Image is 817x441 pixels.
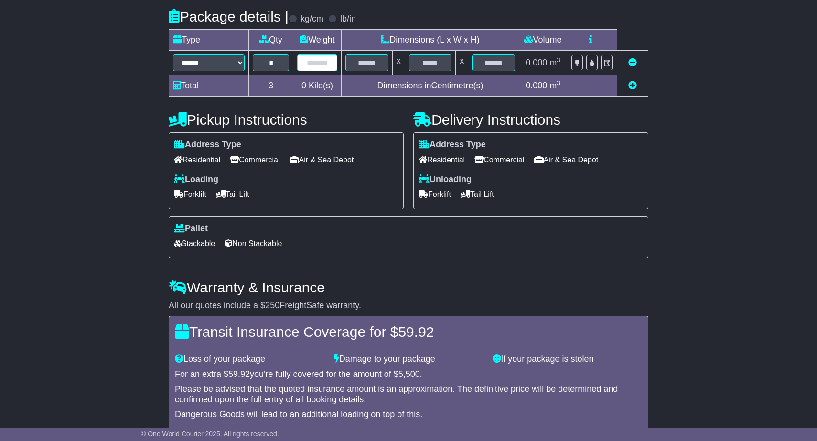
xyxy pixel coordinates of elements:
[301,81,306,90] span: 0
[419,140,486,150] label: Address Type
[290,152,354,167] span: Air & Sea Depot
[413,112,648,128] h4: Delivery Instructions
[628,81,637,90] a: Add new item
[169,112,404,128] h4: Pickup Instructions
[549,58,560,67] span: m
[169,301,648,311] div: All our quotes include a $ FreightSafe warranty.
[549,81,560,90] span: m
[175,384,642,405] div: Please be advised that the quoted insurance amount is an approximation. The definitive price will...
[398,369,420,379] span: 5,500
[557,79,560,86] sup: 3
[392,51,405,75] td: x
[461,187,494,202] span: Tail Lift
[174,224,208,234] label: Pallet
[174,187,206,202] span: Forklift
[141,430,279,438] span: © One World Courier 2025. All rights reserved.
[519,30,567,51] td: Volume
[169,30,249,51] td: Type
[216,187,249,202] span: Tail Lift
[488,354,647,365] div: If your package is stolen
[249,75,293,97] td: 3
[340,14,356,24] label: lb/in
[169,9,289,24] h4: Package details |
[175,369,642,380] div: For an extra $ you're fully covered for the amount of $ .
[174,152,220,167] span: Residential
[170,354,329,365] div: Loss of your package
[175,324,642,340] h4: Transit Insurance Coverage for $
[175,409,642,420] div: Dangerous Goods will lead to an additional loading on top of this.
[174,174,218,185] label: Loading
[456,51,468,75] td: x
[249,30,293,51] td: Qty
[474,152,524,167] span: Commercial
[419,187,451,202] span: Forklift
[301,14,323,24] label: kg/cm
[398,324,434,340] span: 59.92
[628,58,637,67] a: Remove this item
[526,81,547,90] span: 0.000
[228,369,250,379] span: 59.92
[169,75,249,97] td: Total
[419,152,465,167] span: Residential
[225,236,282,251] span: Non Stackable
[341,30,519,51] td: Dimensions (L x W x H)
[341,75,519,97] td: Dimensions in Centimetre(s)
[293,30,342,51] td: Weight
[534,152,599,167] span: Air & Sea Depot
[265,301,279,310] span: 250
[419,174,472,185] label: Unloading
[169,280,648,295] h4: Warranty & Insurance
[329,354,488,365] div: Damage to your package
[174,236,215,251] span: Stackable
[557,56,560,64] sup: 3
[293,75,342,97] td: Kilo(s)
[230,152,279,167] span: Commercial
[526,58,547,67] span: 0.000
[174,140,241,150] label: Address Type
